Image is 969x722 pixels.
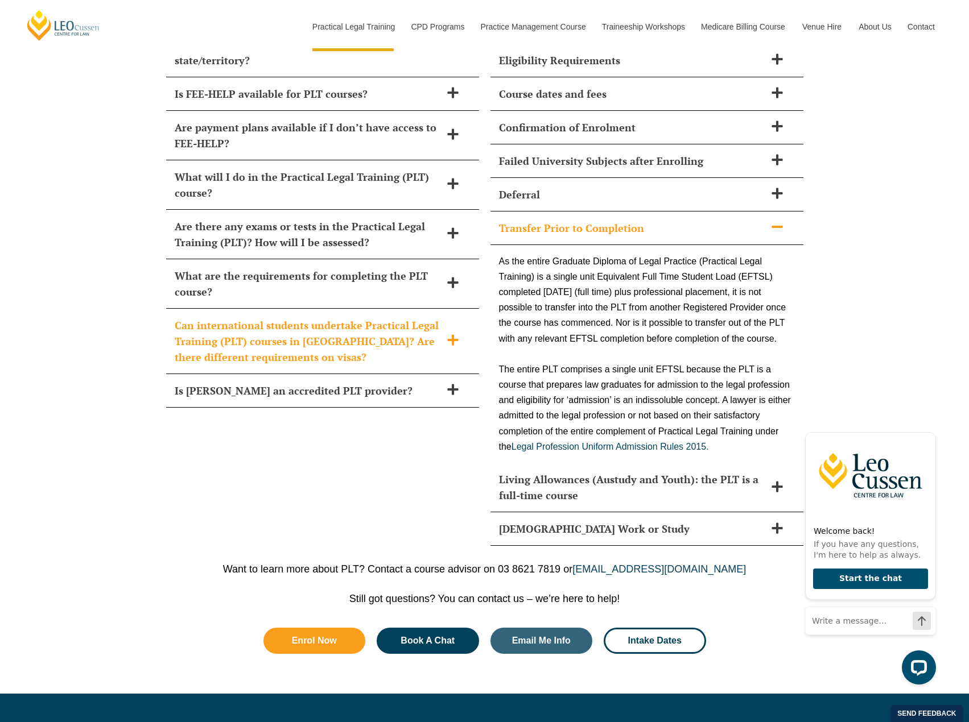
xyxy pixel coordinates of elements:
[499,186,765,202] h2: Deferral
[401,636,455,645] span: Book A Chat
[304,2,403,51] a: Practical Legal Training
[175,218,441,250] h2: Are there any exams or tests in the Practical Legal Training (PLT)? How will I be assessed?
[794,2,850,51] a: Venue Hire
[499,52,765,68] h2: Eligibility Requirements
[402,2,472,51] a: CPD Programs
[175,268,441,300] h2: What are the requirements for completing the PLT course?
[175,86,441,102] h2: Is FEE-HELP available for PLT courses?
[490,245,803,463] div: As the entire Graduate Diploma of Legal Practice (Practical Legal Training) is a single unit Equi...
[850,2,899,51] a: About Us
[175,317,441,365] h2: Can international students undertake Practical Legal Training (PLT) courses in [GEOGRAPHIC_DATA]?...
[26,9,101,42] a: [PERSON_NAME] Centre for Law
[175,169,441,201] h2: What will I do in the Practical Legal Training (PLT) course?
[572,563,746,575] a: [EMAIL_ADDRESS][DOMAIN_NAME]
[499,471,765,503] h2: Living Allowances (Austudy and Youth): the PLT is a full-time course
[499,220,765,236] h2: Transfer Prior to Completion
[899,2,943,51] a: Contact
[292,636,337,645] span: Enrol Now
[263,628,366,654] a: Enrol Now
[160,592,809,605] p: Still got questions? You can contact us – we’re here to help!
[499,119,765,135] h2: Confirmation of Enrolment
[593,2,692,51] a: Traineeship Workshops
[628,636,682,645] span: Intake Dates
[499,521,765,537] h2: [DEMOGRAPHIC_DATA] Work or Study
[512,442,709,451] a: Legal Profession Uniform Admission Rules 2015.
[175,383,441,399] h2: Is [PERSON_NAME] an accredited PLT provider?
[604,628,706,654] a: Intake Dates
[499,86,765,102] h2: Course dates and fees
[377,628,479,654] a: Book A Chat
[796,410,941,694] iframe: LiveChat chat widget
[490,628,593,654] a: Email Me Info
[472,2,593,51] a: Practice Management Course
[175,119,441,151] h2: Are payment plans available if I don’t have access to FEE-HELP?
[499,153,765,169] h2: Failed University Subjects after Enrolling
[512,636,571,645] span: Email Me Info
[692,2,794,51] a: Medicare Billing Course
[160,563,809,575] p: Want to learn more about PLT? Contact a course advisor on 03 8621 7819 or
